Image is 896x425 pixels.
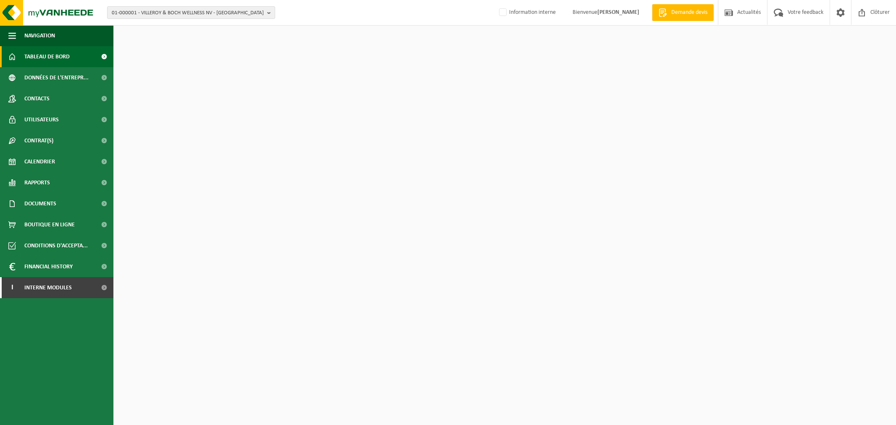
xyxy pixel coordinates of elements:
span: Tableau de bord [24,46,70,67]
span: 01-000001 - VILLEROY & BOCH WELLNESS NV - [GEOGRAPHIC_DATA] [112,7,264,19]
span: Rapports [24,172,50,193]
span: Navigation [24,25,55,46]
span: Demande devis [669,8,709,17]
span: Données de l'entrepr... [24,67,89,88]
label: Information interne [497,6,556,19]
span: Contrat(s) [24,130,53,151]
a: Demande devis [652,4,714,21]
span: Utilisateurs [24,109,59,130]
span: Financial History [24,256,73,277]
span: Documents [24,193,56,214]
span: Contacts [24,88,50,109]
span: Interne modules [24,277,72,298]
span: Calendrier [24,151,55,172]
strong: [PERSON_NAME] [597,9,639,16]
button: 01-000001 - VILLEROY & BOCH WELLNESS NV - [GEOGRAPHIC_DATA] [107,6,275,19]
span: Conditions d'accepta... [24,235,88,256]
span: Boutique en ligne [24,214,75,235]
span: I [8,277,16,298]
